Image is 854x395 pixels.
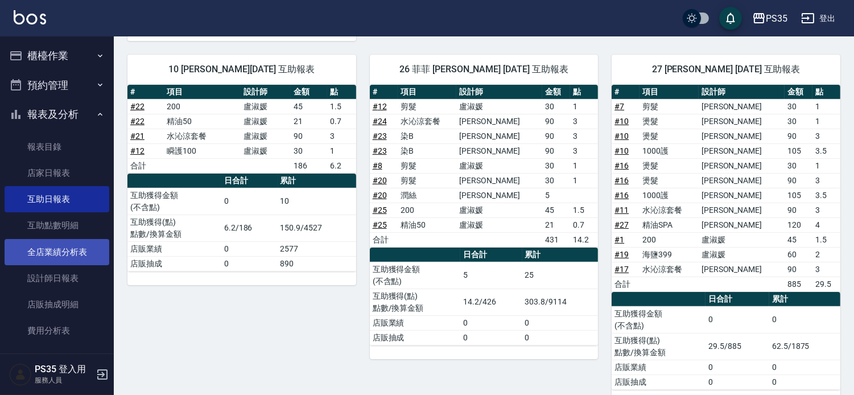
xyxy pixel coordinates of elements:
a: #12 [130,146,145,155]
td: 3 [570,129,598,143]
img: Logo [14,10,46,24]
a: #10 [614,117,629,126]
a: #27 [614,220,629,229]
td: 剪髮 [398,99,456,114]
td: 染B [398,129,456,143]
td: 精油50 [164,114,241,129]
button: 客戶管理 [5,349,109,378]
table: a dense table [612,292,840,390]
td: 盧淑媛 [241,114,291,129]
td: 90 [291,129,327,143]
td: 30 [291,143,327,158]
td: 0 [769,306,840,333]
td: 3 [812,262,840,277]
td: 200 [398,203,456,217]
td: 1.5 [812,232,840,247]
td: 3 [327,129,356,143]
th: 日合計 [221,174,278,188]
td: 3.5 [812,143,840,158]
td: 90 [785,203,812,217]
button: save [719,7,742,30]
td: 燙髮 [640,129,698,143]
td: [PERSON_NAME] [456,173,542,188]
td: [PERSON_NAME] [699,129,785,143]
td: 21 [542,217,570,232]
span: 26 菲菲 [PERSON_NAME] [DATE] 互助報表 [383,64,585,75]
td: 431 [542,232,570,247]
table: a dense table [612,85,840,292]
td: 30 [785,114,812,129]
td: 30 [542,158,570,173]
a: #16 [614,161,629,170]
td: 25 [522,262,599,289]
th: 金額 [291,85,327,100]
td: 1 [327,143,356,158]
span: 10 [PERSON_NAME][DATE] 互助報表 [141,64,343,75]
a: #10 [614,146,629,155]
td: 店販業績 [612,360,706,375]
td: 90 [785,173,812,188]
td: [PERSON_NAME] [456,188,542,203]
td: 150.9/4527 [278,215,356,241]
td: 14.2/426 [460,289,522,315]
td: 水沁涼套餐 [640,262,698,277]
td: 29.5 [812,277,840,291]
td: 2 [812,247,840,262]
td: 885 [785,277,812,291]
td: 1.5 [570,203,598,217]
td: 303.8/9114 [522,289,599,315]
td: 盧淑媛 [456,203,542,217]
td: 水沁涼套餐 [164,129,241,143]
td: 合計 [370,232,398,247]
a: #22 [130,102,145,111]
td: 90 [542,114,570,129]
table: a dense table [370,248,599,345]
td: 0 [706,375,769,389]
th: 日合計 [460,248,522,262]
td: 45 [542,203,570,217]
a: #12 [373,102,387,111]
td: 6.2/186 [221,215,278,241]
td: 0 [221,256,278,271]
td: [PERSON_NAME] [456,114,542,129]
td: 瞬護100 [164,143,241,158]
td: 盧淑媛 [241,99,291,114]
td: 1 [570,158,598,173]
a: 全店業績分析表 [5,239,109,265]
td: 29.5/885 [706,333,769,360]
table: a dense table [370,85,599,248]
td: [PERSON_NAME] [699,262,785,277]
button: 報表及分析 [5,100,109,129]
td: 200 [164,99,241,114]
td: [PERSON_NAME] [456,129,542,143]
th: # [612,85,640,100]
th: 設計師 [699,85,785,100]
th: # [370,85,398,100]
td: 62.5/1875 [769,333,840,360]
table: a dense table [127,174,356,271]
td: 1000護 [640,143,698,158]
td: 3 [812,203,840,217]
td: 店販抽成 [612,375,706,389]
td: 燙髮 [640,158,698,173]
td: 30 [542,173,570,188]
td: [PERSON_NAME] [456,143,542,158]
a: #7 [614,102,624,111]
td: 水沁涼套餐 [398,114,456,129]
td: 盧淑媛 [456,217,542,232]
td: 1 [812,99,840,114]
a: #20 [373,176,387,185]
a: 互助日報表 [5,186,109,212]
th: # [127,85,164,100]
a: #24 [373,117,387,126]
td: 90 [542,143,570,158]
a: #23 [373,131,387,141]
td: 海鹽399 [640,247,698,262]
th: 設計師 [241,85,291,100]
th: 點 [570,85,598,100]
th: 點 [327,85,356,100]
td: 14.2 [570,232,598,247]
a: #25 [373,205,387,215]
button: PS35 [748,7,792,30]
td: 60 [785,247,812,262]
